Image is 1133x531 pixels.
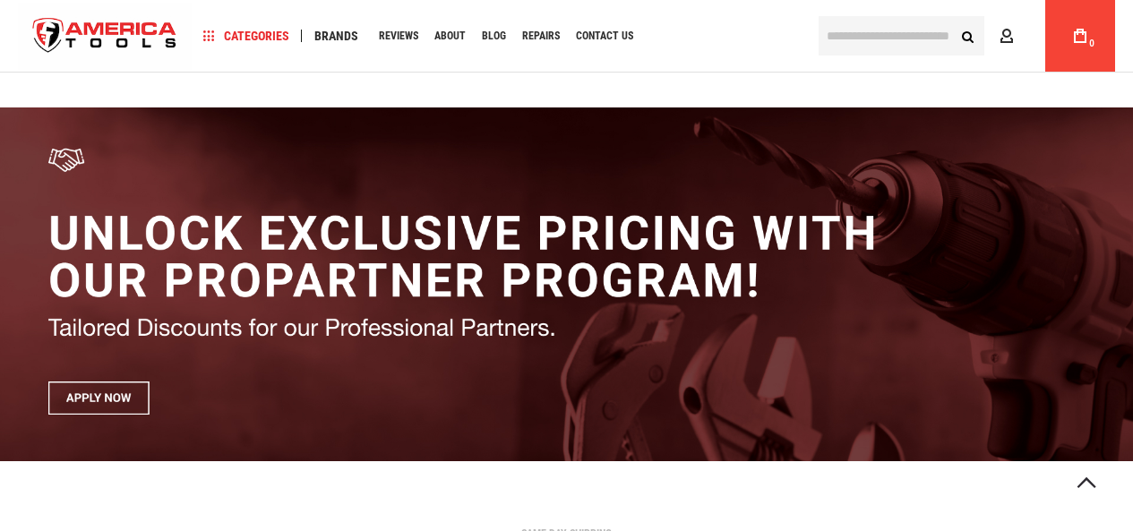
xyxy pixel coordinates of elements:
[306,24,366,48] a: Brands
[568,24,641,48] a: Contact Us
[314,30,358,42] span: Brands
[514,24,568,48] a: Repairs
[379,30,418,41] span: Reviews
[203,30,289,42] span: Categories
[576,30,633,41] span: Contact Us
[474,24,514,48] a: Blog
[950,19,984,53] button: Search
[18,3,192,70] img: America Tools
[371,24,426,48] a: Reviews
[195,24,297,48] a: Categories
[18,3,192,70] a: store logo
[434,30,466,41] span: About
[426,24,474,48] a: About
[522,30,560,41] span: Repairs
[1089,39,1094,48] span: 0
[482,30,506,41] span: Blog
